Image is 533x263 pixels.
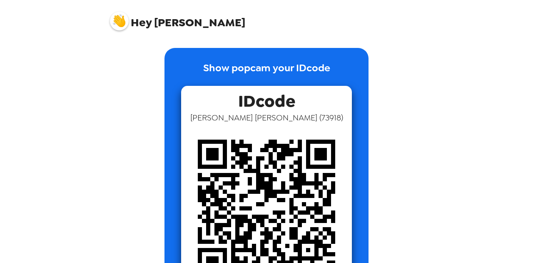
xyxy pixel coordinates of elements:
[110,8,245,28] span: [PERSON_NAME]
[238,86,295,112] span: IDcode
[190,112,343,123] span: [PERSON_NAME] [PERSON_NAME] ( 73918 )
[203,60,330,86] p: Show popcam your IDcode
[110,12,129,30] img: profile pic
[131,15,152,30] span: Hey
